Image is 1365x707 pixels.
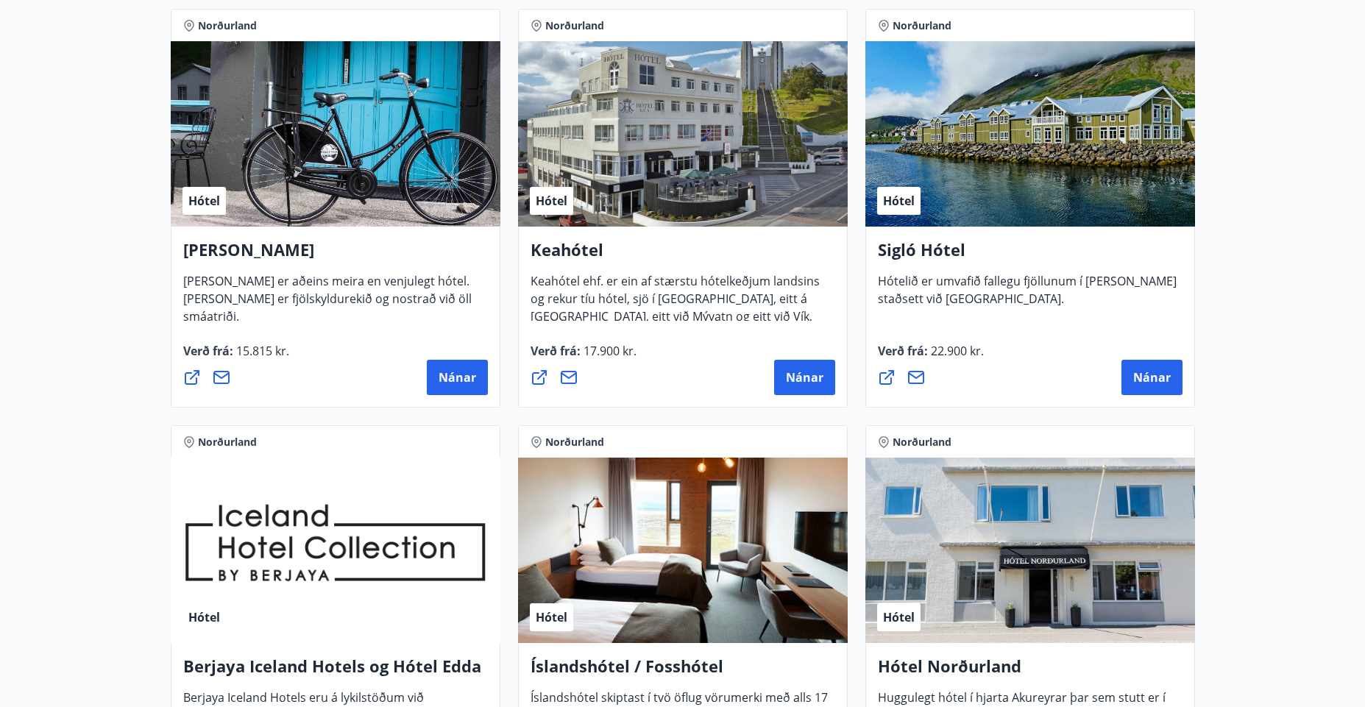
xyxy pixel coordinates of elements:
[1133,369,1171,386] span: Nánar
[536,609,567,625] span: Hótel
[531,655,835,689] h4: Íslandshótel / Fosshótel
[531,238,835,272] h4: Keahótel
[774,360,835,395] button: Nánar
[878,238,1183,272] h4: Sigló Hótel
[883,193,915,209] span: Hótel
[188,609,220,625] span: Hótel
[188,193,220,209] span: Hótel
[233,343,289,359] span: 15.815 kr.
[893,18,951,33] span: Norðurland
[1121,360,1183,395] button: Nánar
[536,193,567,209] span: Hótel
[878,343,984,371] span: Verð frá :
[878,273,1177,319] span: Hótelið er umvafið fallegu fjöllunum í [PERSON_NAME] staðsett við [GEOGRAPHIC_DATA].
[439,369,476,386] span: Nánar
[183,343,289,371] span: Verð frá :
[183,655,488,689] h4: Berjaya Iceland Hotels og Hótel Edda
[531,273,820,372] span: Keahótel ehf. er ein af stærstu hótelkeðjum landsins og rekur tíu hótel, sjö í [GEOGRAPHIC_DATA],...
[427,360,488,395] button: Nánar
[928,343,984,359] span: 22.900 kr.
[531,343,637,371] span: Verð frá :
[878,655,1183,689] h4: Hótel Norðurland
[183,238,488,272] h4: [PERSON_NAME]
[786,369,823,386] span: Nánar
[183,273,472,336] span: [PERSON_NAME] er aðeins meira en venjulegt hótel. [PERSON_NAME] er fjölskyldurekið og nostrað við...
[198,18,257,33] span: Norðurland
[198,435,257,450] span: Norðurland
[545,435,604,450] span: Norðurland
[545,18,604,33] span: Norðurland
[883,609,915,625] span: Hótel
[581,343,637,359] span: 17.900 kr.
[893,435,951,450] span: Norðurland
